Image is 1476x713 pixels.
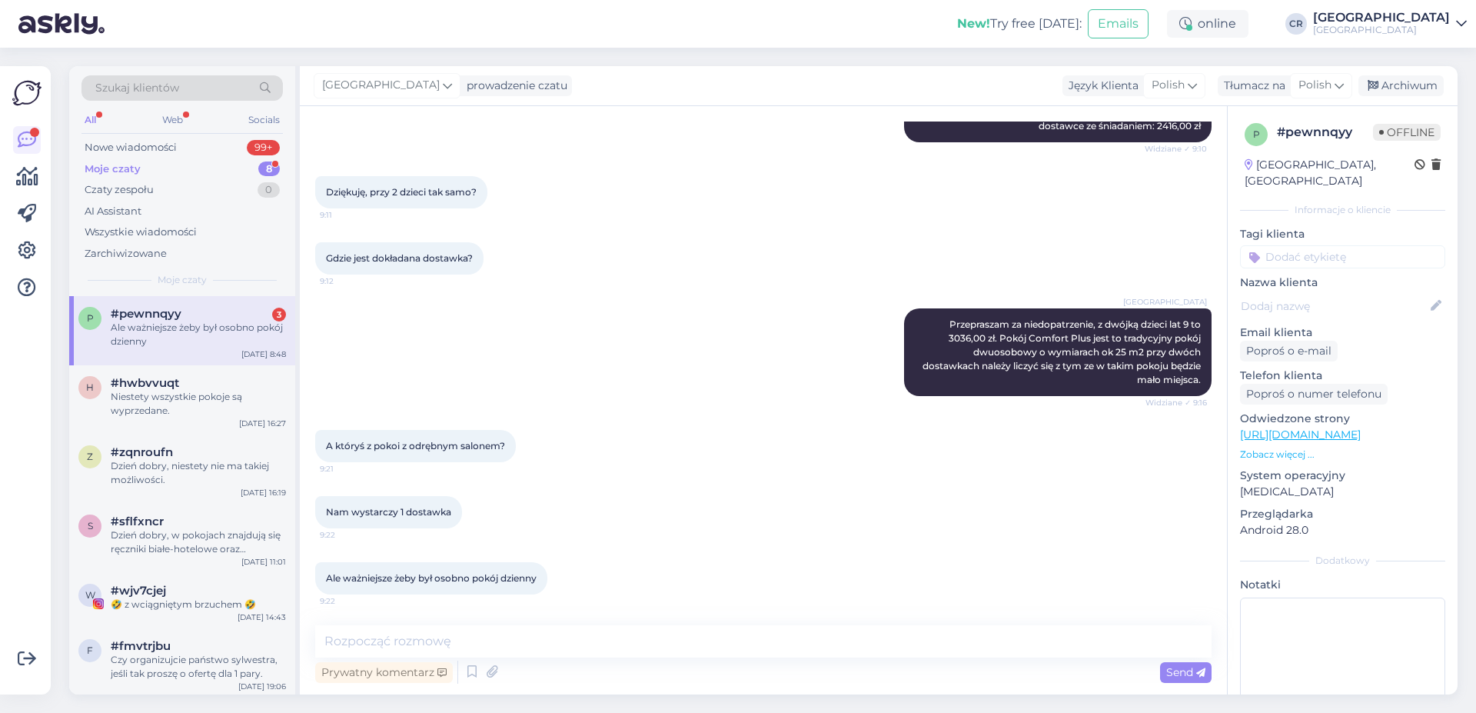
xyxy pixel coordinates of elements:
[1240,203,1445,217] div: Informacje o kliencie
[320,209,377,221] span: 9:11
[85,225,197,240] div: Wszystkie wiadomości
[1373,124,1441,141] span: Offline
[1240,368,1445,384] p: Telefon klienta
[957,15,1082,33] div: Try free [DATE]:
[1167,10,1248,38] div: online
[272,308,286,322] div: 3
[326,572,537,584] span: Ale ważniejsze żeby był osobno pokój dzienny
[326,252,473,264] span: Gdzie jest dokładana dostawka?
[111,653,286,681] div: Czy organizujcie państwo sylwestra, jeśli tak proszę o ofertę dla 1 pary.
[86,381,94,393] span: h
[320,275,377,287] span: 9:12
[957,16,990,31] b: New!
[1218,78,1285,94] div: Tłumacz na
[1285,13,1307,35] div: CR
[241,556,286,568] div: [DATE] 11:01
[85,589,95,601] span: w
[1062,78,1139,94] div: Język Klienta
[81,110,99,130] div: All
[1240,522,1445,538] p: Android 28.0
[1123,296,1207,308] span: [GEOGRAPHIC_DATA]
[322,77,440,94] span: [GEOGRAPHIC_DATA]
[1240,554,1445,568] div: Dodatkowy
[111,376,179,390] span: #hwbvvuqt
[1240,384,1388,405] div: Poproś o numer telefonu
[1298,77,1331,94] span: Polish
[1240,484,1445,500] p: [MEDICAL_DATA]
[258,162,280,177] div: 8
[95,80,179,96] span: Szukaj klientów
[1313,12,1450,24] div: [GEOGRAPHIC_DATA]
[111,390,286,418] div: Niestety wszystkie pokoje są wyprzedane.
[245,110,283,130] div: Socials
[326,506,451,518] span: Nam wystarczy 1 dostawka
[1240,428,1361,441] a: [URL][DOMAIN_NAME]
[1245,157,1414,189] div: [GEOGRAPHIC_DATA], [GEOGRAPHIC_DATA]
[1240,448,1445,461] p: Zobacz więcej ...
[111,459,286,487] div: Dzień dobry, niestety nie ma takiej możliwości.
[238,681,286,692] div: [DATE] 19:06
[326,186,477,198] span: Dziękuję, przy 2 dzieci tak samo?
[1240,468,1445,484] p: System operacyjny
[158,273,207,287] span: Moje czaty
[111,639,171,653] span: #fmvtrjbu
[85,204,141,219] div: AI Assistant
[1152,77,1185,94] span: Polish
[922,318,1203,385] span: Przepraszam za niedopatrzenie, z dwójką dzieci lat 9 to 3036,00 zł. Pokój Comfort Plus jest to tr...
[320,529,377,541] span: 9:22
[111,445,173,459] span: #zqnroufn
[87,645,93,656] span: f
[159,110,186,130] div: Web
[241,348,286,360] div: [DATE] 8:48
[111,584,166,598] span: #wjv7cjej
[85,162,141,177] div: Moje czaty
[1240,245,1445,268] input: Dodać etykietę
[1313,24,1450,36] div: [GEOGRAPHIC_DATA]
[1240,341,1338,361] div: Poproś o e-mail
[85,182,154,198] div: Czaty zespołu
[247,140,280,155] div: 99+
[1253,128,1260,140] span: p
[111,515,164,528] span: #sflfxncr
[85,140,177,155] div: Nowe wiadomości
[1240,226,1445,242] p: Tagi klienta
[1358,75,1444,96] div: Archiwum
[1166,665,1205,679] span: Send
[238,611,286,623] div: [DATE] 14:43
[111,307,181,321] span: #pewnnqyy
[111,321,286,348] div: Ale ważniejsze żeby był osobno pokój dzienny
[88,520,93,531] span: s
[87,451,93,462] span: z
[460,78,567,94] div: prowadzenie czatu
[1240,577,1445,593] p: Notatki
[87,312,94,324] span: p
[1145,397,1207,408] span: Widziane ✓ 9:16
[1277,123,1373,142] div: # pewnnqyy
[241,487,286,498] div: [DATE] 16:19
[12,78,42,108] img: Askly Logo
[258,182,280,198] div: 0
[1145,143,1207,155] span: Widziane ✓ 9:10
[326,440,505,451] span: A któryś z pokoi z odrębnym salonem?
[1240,506,1445,522] p: Przeglądarka
[239,418,286,429] div: [DATE] 16:27
[320,595,377,607] span: 9:22
[1240,411,1445,427] p: Odwiedzone strony
[315,662,453,683] div: Prywatny komentarz
[111,598,286,611] div: 🤣 z wciągniętym brzuchem 🤣
[320,463,377,475] span: 9:21
[1241,298,1428,315] input: Dodaj nazwę
[1313,12,1467,36] a: [GEOGRAPHIC_DATA][GEOGRAPHIC_DATA]
[111,528,286,556] div: Dzień dobry, w pokojach znajdują się ręczniki białe-hotelowe oraz niebieskie-basenowe.
[1088,9,1149,38] button: Emails
[85,246,167,262] div: Zarchiwizowane
[1240,325,1445,341] p: Email klienta
[1240,275,1445,291] p: Nazwa klienta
